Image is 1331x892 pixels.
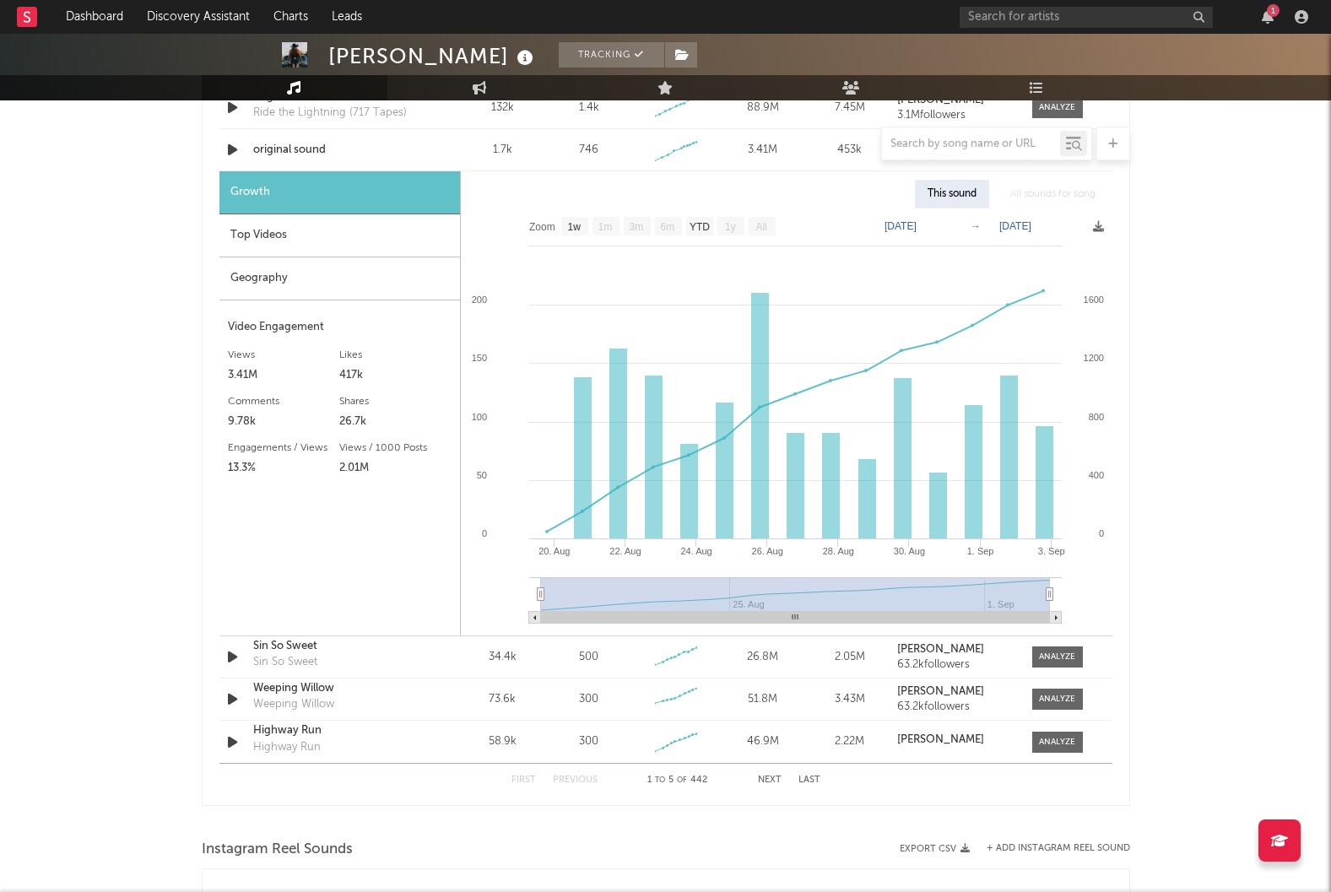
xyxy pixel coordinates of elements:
text: 100 [471,412,486,422]
text: 1m [598,221,612,233]
div: Sin So Sweet [253,654,317,671]
div: 34.4k [463,649,542,666]
div: Video Engagement [228,317,452,338]
div: Views / 1000 Posts [339,438,452,458]
text: 800 [1088,412,1103,422]
div: Highway Run [253,739,321,756]
button: First [511,776,536,785]
strong: [PERSON_NAME] [897,686,984,697]
text: 28. Aug [822,546,853,556]
div: 51.8M [723,691,802,708]
div: 7.45M [810,100,889,116]
span: Instagram Reel Sounds [202,840,353,860]
div: 58.9k [463,733,542,750]
button: Previous [553,776,598,785]
div: Comments [228,392,340,412]
a: [PERSON_NAME] [897,686,1014,698]
a: [PERSON_NAME] [897,734,1014,746]
div: 3.43M [810,691,889,708]
text: 3. Sep [1037,546,1064,556]
div: 46.9M [723,733,802,750]
text: 3m [629,221,643,233]
div: 417k [339,365,452,386]
strong: [PERSON_NAME] [897,734,984,745]
button: Export CSV [900,844,970,854]
div: This sound [915,180,989,208]
button: 1 [1262,10,1274,24]
text: Zoom [529,221,555,233]
div: 1 5 442 [631,770,724,791]
a: Highway Run [253,722,430,739]
text: 1200 [1083,353,1103,363]
div: 73.6k [463,691,542,708]
strong: [PERSON_NAME] [897,95,984,105]
a: Sin So Sweet [253,638,430,655]
button: Next [758,776,782,785]
text: 0 [1098,528,1103,538]
text: 1w [567,221,581,233]
div: 13.3% [228,458,340,478]
text: YTD [689,221,709,233]
text: All [755,221,766,233]
div: 2.05M [810,649,889,666]
div: 3.41M [228,365,340,386]
text: 150 [471,353,486,363]
div: Growth [219,171,460,214]
text: 1600 [1083,295,1103,305]
text: 30. Aug [893,546,924,556]
a: [PERSON_NAME] [897,644,1014,656]
div: 1 [1267,4,1280,17]
button: + Add Instagram Reel Sound [987,844,1130,853]
text: 200 [471,295,486,305]
div: Views [228,345,340,365]
div: 9.78k [228,412,340,432]
text: 22. Aug [609,546,641,556]
input: Search by song name or URL [882,138,1060,151]
div: 26.8M [723,649,802,666]
strong: [PERSON_NAME] [897,644,984,655]
div: 63.2k followers [897,659,1014,671]
div: 300 [579,733,598,750]
div: Engagements / Views [228,438,340,458]
span: to [655,776,665,784]
a: Weeping Willow [253,680,430,697]
text: 1. Sep [966,546,993,556]
text: → [971,220,981,232]
text: 20. Aug [538,546,570,556]
text: 1y [725,221,736,233]
div: 63.2k followers [897,701,1014,713]
div: Top Videos [219,214,460,257]
div: Shares [339,392,452,412]
text: 26. Aug [751,546,782,556]
div: Ride the Lightning (717 Tapes) [253,105,407,122]
input: Search for artists [960,7,1213,28]
text: 6m [660,221,674,233]
div: 132k [463,100,542,116]
text: [DATE] [999,220,1031,232]
text: 400 [1088,470,1103,480]
text: 24. Aug [680,546,711,556]
div: + Add Instagram Reel Sound [970,844,1130,853]
div: Weeping Willow [253,696,334,713]
div: 26.7k [339,412,452,432]
button: Last [798,776,820,785]
div: 500 [579,649,598,666]
div: 1.4k [579,100,599,116]
div: [PERSON_NAME] [328,42,538,70]
div: 88.9M [723,100,802,116]
button: Tracking [559,42,664,68]
div: 300 [579,691,598,708]
div: 2.01M [339,458,452,478]
text: 50 [476,470,486,480]
span: of [677,776,687,784]
text: [DATE] [885,220,917,232]
text: 0 [481,528,486,538]
div: 2.22M [810,733,889,750]
div: 3.1M followers [897,110,1014,122]
div: Geography [219,257,460,300]
div: Likes [339,345,452,365]
div: All sounds for song [998,180,1108,208]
